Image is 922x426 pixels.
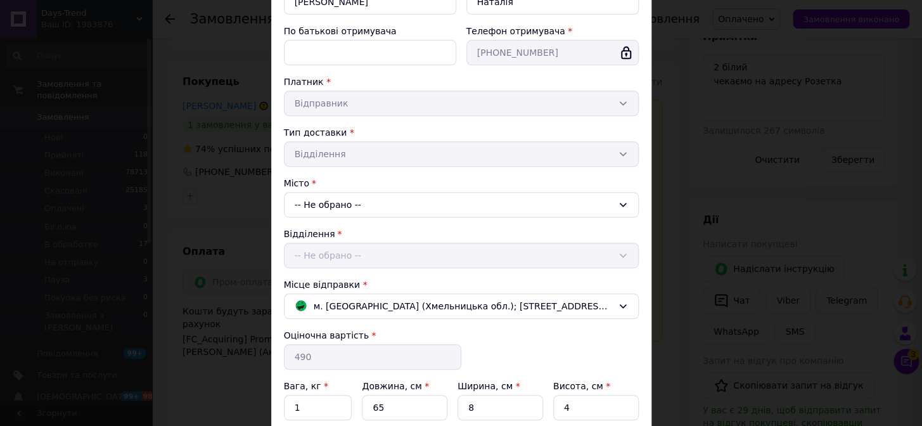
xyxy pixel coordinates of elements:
[284,381,328,391] label: Вага, кг
[284,75,639,88] div: Платник
[284,192,639,217] div: -- Не обрано --
[458,381,520,391] label: Ширина, см
[284,177,639,190] div: Місто
[284,228,639,240] div: Відділення
[284,26,397,36] label: По батькові отримувача
[284,126,639,139] div: Тип доставки
[314,299,613,313] span: м. [GEOGRAPHIC_DATA] (Хмельницька обл.); [STREET_ADDRESS], ([GEOGRAPHIC_DATA])
[284,278,639,291] div: Місце відправки
[284,330,369,340] label: Оціночна вартість
[553,381,610,391] label: Висота, см
[466,40,639,65] input: +380
[466,26,565,36] label: Телефон отримувача
[362,381,429,391] label: Довжина, см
